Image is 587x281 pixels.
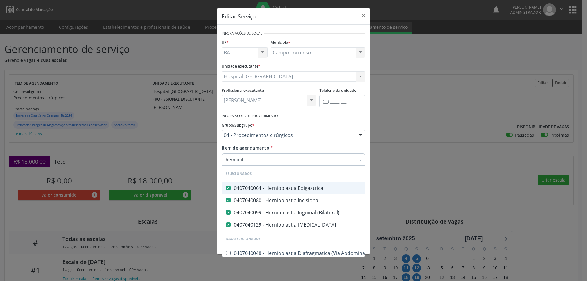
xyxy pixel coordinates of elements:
label: UF [222,38,229,47]
div: 0407040129 - Hernioplastia [MEDICAL_DATA] [226,222,370,227]
h5: Editar Serviço [222,12,256,20]
label: Grupo/Subgrupo [222,120,254,130]
div: 0407040064 - Hernioplastia Epigastrica [226,186,370,190]
label: Município [271,38,290,47]
input: Buscar por procedimento [226,153,355,166]
label: Telefone da unidade [319,86,356,95]
div: 0407040080 - Hernioplastia Incisional [226,198,370,203]
label: Unidade executante [222,62,260,71]
div: 0407040048 - Hernioplastia Diafragmatica (Via Abdominal) [226,251,370,256]
div: 0407040099 - Hernioplastia Inguinal (Bilateral) [226,210,370,215]
small: Informações de Procedimento [222,113,278,119]
button: Close [357,8,370,23]
span: 04 - Procedimentos cirúrgicos [224,132,353,138]
input: (__) _____-___ [319,95,365,107]
label: Profissional executante [222,86,264,95]
span: Item de agendamento [222,145,269,151]
small: Informações de Local [222,31,262,36]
